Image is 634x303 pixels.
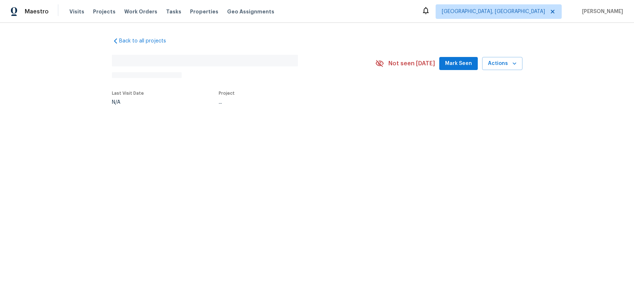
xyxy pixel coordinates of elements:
span: Projects [93,8,116,15]
a: Back to all projects [112,37,182,45]
span: Geo Assignments [227,8,274,15]
span: Visits [69,8,84,15]
span: [GEOGRAPHIC_DATA], [GEOGRAPHIC_DATA] [442,8,545,15]
span: Properties [190,8,218,15]
span: Work Orders [124,8,157,15]
span: Last Visit Date [112,91,144,95]
span: Mark Seen [445,59,472,68]
span: Maestro [25,8,49,15]
span: Project [219,91,235,95]
span: [PERSON_NAME] [579,8,623,15]
button: Mark Seen [439,57,478,70]
button: Actions [482,57,522,70]
div: ... [219,100,358,105]
span: Tasks [166,9,181,14]
div: N/A [112,100,144,105]
span: Actions [488,59,517,68]
span: Not seen [DATE] [388,60,435,67]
